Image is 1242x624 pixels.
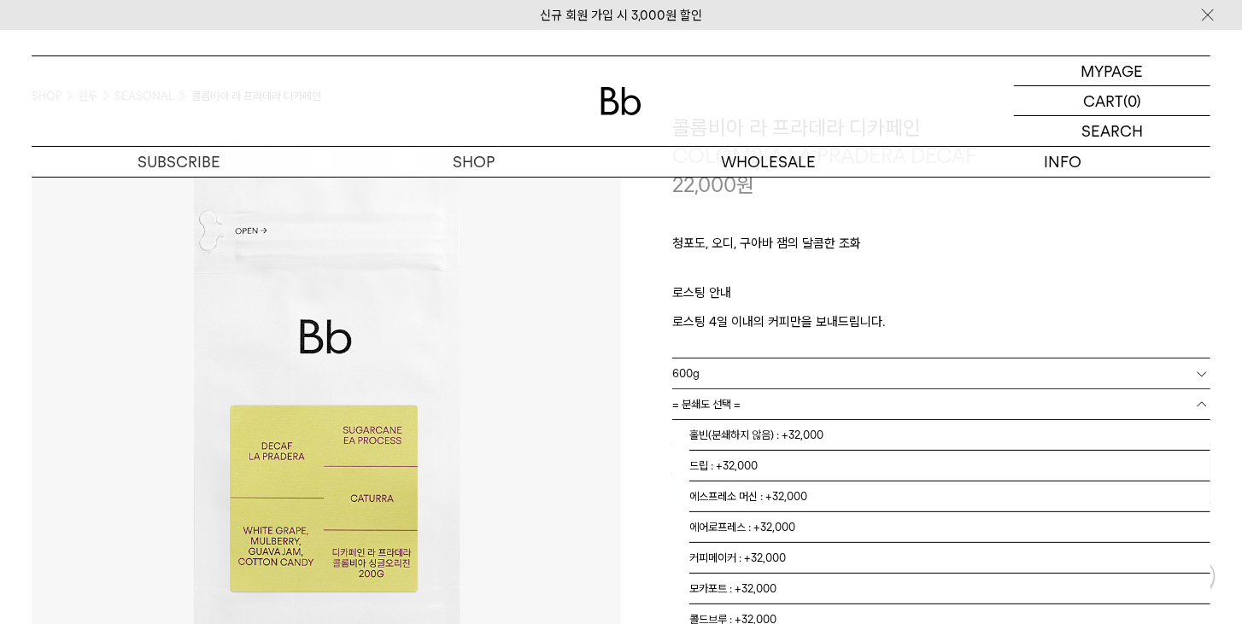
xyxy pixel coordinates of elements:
[672,233,1210,262] p: 청포도, 오디, 구아바 잼의 달콤한 조화
[672,389,741,419] span: = 분쇄도 선택 =
[689,451,1210,481] li: 드립 : +32,000
[621,147,916,177] p: WHOLESALE
[689,574,1210,604] li: 모카포트 : +32,000
[1014,86,1210,116] a: CART (0)
[672,283,1210,312] p: 로스팅 안내
[672,312,1210,332] p: 로스팅 4일 이내의 커피만을 보내드립니다.
[326,147,621,177] a: SHOP
[1083,86,1123,115] p: CART
[32,147,326,177] a: SUBSCRIBE
[672,359,700,388] span: 600g
[1014,56,1210,86] a: MYPAGE
[736,172,754,197] span: 원
[672,171,754,200] p: 22,000
[689,481,1210,512] li: 에스프레소 머신 : +32,000
[1081,56,1144,85] p: MYPAGE
[1081,116,1143,146] p: SEARCH
[689,512,1210,543] li: 에어로프레스 : +32,000
[916,147,1210,177] p: INFO
[672,262,1210,283] p: ㅤ
[1123,86,1141,115] p: (0)
[689,420,1210,451] li: 홀빈(분쇄하지 않음) : +32,000
[540,8,702,23] a: 신규 회원 가입 시 3,000원 할인
[600,87,642,115] img: 로고
[689,543,1210,574] li: 커피메이커 : +32,000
